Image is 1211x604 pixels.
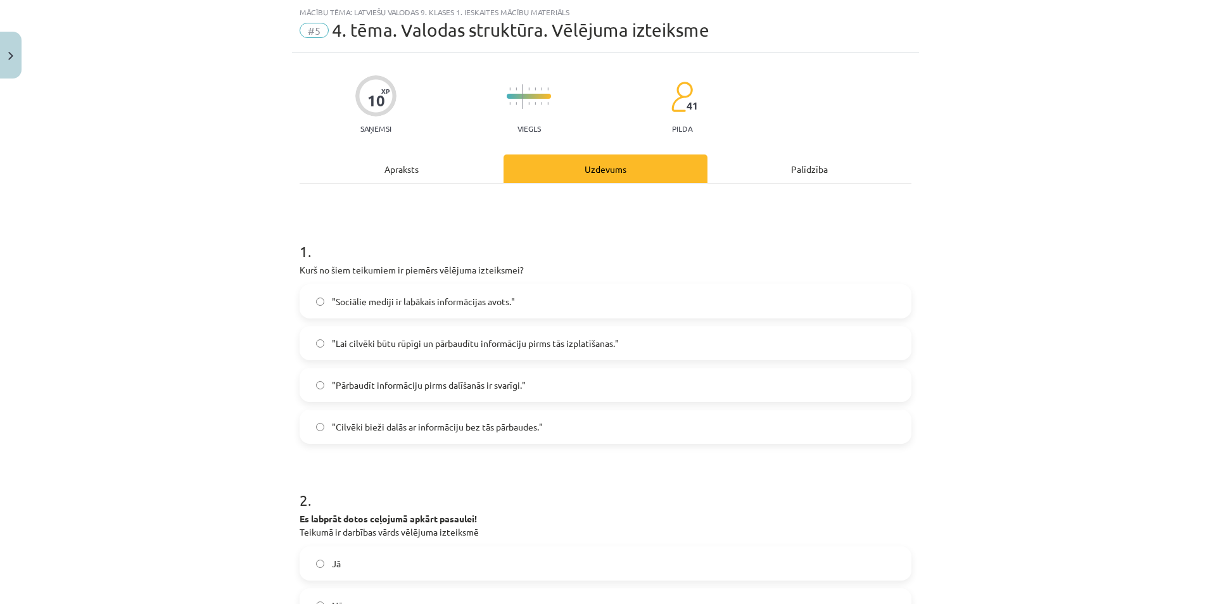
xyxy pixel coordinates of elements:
span: "Lai cilvēki būtu rūpīgi un pārbaudītu informāciju pirms tās izplatīšanas." [332,337,619,350]
span: Jā [332,557,341,570]
div: Mācību tēma: Latviešu valodas 9. klases 1. ieskaites mācību materiāls [300,8,911,16]
img: icon-short-line-57e1e144782c952c97e751825c79c345078a6d821885a25fce030b3d8c18986b.svg [516,87,517,91]
div: Apraksts [300,154,504,183]
input: "Pārbaudīt informāciju pirms dalīšanās ir svarīgi." [316,381,324,389]
img: icon-short-line-57e1e144782c952c97e751825c79c345078a6d821885a25fce030b3d8c18986b.svg [509,102,510,105]
img: icon-short-line-57e1e144782c952c97e751825c79c345078a6d821885a25fce030b3d8c18986b.svg [528,87,529,91]
span: #5 [300,23,329,38]
h1: 2 . [300,469,911,508]
span: XP [381,87,390,94]
div: Palīdzība [707,154,911,183]
img: icon-short-line-57e1e144782c952c97e751825c79c345078a6d821885a25fce030b3d8c18986b.svg [547,87,548,91]
p: Viegls [517,124,541,133]
p: Teikumā ir darbības vārds vēlējuma izteiksmē [300,512,911,539]
img: icon-close-lesson-0947bae3869378f0d4975bcd49f059093ad1ed9edebbc8119c70593378902aed.svg [8,52,13,60]
input: "Sociālie mediji ir labākais informācijas avots." [316,298,324,306]
strong: Es labprāt dotos ceļojumā apkārt pasaulei! [300,513,477,524]
img: icon-short-line-57e1e144782c952c97e751825c79c345078a6d821885a25fce030b3d8c18986b.svg [541,102,542,105]
img: icon-short-line-57e1e144782c952c97e751825c79c345078a6d821885a25fce030b3d8c18986b.svg [541,87,542,91]
p: Kurš no šiem teikumiem ir piemērs vēlējuma izteiksmei? [300,263,911,277]
span: 41 [687,100,698,111]
div: 10 [367,92,385,110]
p: pilda [672,124,692,133]
img: icon-short-line-57e1e144782c952c97e751825c79c345078a6d821885a25fce030b3d8c18986b.svg [516,102,517,105]
img: students-c634bb4e5e11cddfef0936a35e636f08e4e9abd3cc4e673bd6f9a4125e45ecb1.svg [671,81,693,113]
img: icon-short-line-57e1e144782c952c97e751825c79c345078a6d821885a25fce030b3d8c18986b.svg [535,102,536,105]
span: "Cilvēki bieži dalās ar informāciju bez tās pārbaudes." [332,420,543,434]
p: Saņemsi [355,124,396,133]
span: "Pārbaudīt informāciju pirms dalīšanās ir svarīgi." [332,379,526,392]
img: icon-short-line-57e1e144782c952c97e751825c79c345078a6d821885a25fce030b3d8c18986b.svg [535,87,536,91]
img: icon-short-line-57e1e144782c952c97e751825c79c345078a6d821885a25fce030b3d8c18986b.svg [528,102,529,105]
span: 4. tēma. Valodas struktūra. Vēlējuma izteiksme [332,20,709,41]
img: icon-short-line-57e1e144782c952c97e751825c79c345078a6d821885a25fce030b3d8c18986b.svg [509,87,510,91]
span: "Sociālie mediji ir labākais informācijas avots." [332,295,515,308]
div: Uzdevums [504,154,707,183]
input: "Cilvēki bieži dalās ar informāciju bez tās pārbaudes." [316,423,324,431]
input: Jā [316,560,324,568]
h1: 1 . [300,220,911,260]
img: icon-long-line-d9ea69661e0d244f92f715978eff75569469978d946b2353a9bb055b3ed8787d.svg [522,84,523,109]
img: icon-short-line-57e1e144782c952c97e751825c79c345078a6d821885a25fce030b3d8c18986b.svg [547,102,548,105]
input: "Lai cilvēki būtu rūpīgi un pārbaudītu informāciju pirms tās izplatīšanas." [316,339,324,348]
